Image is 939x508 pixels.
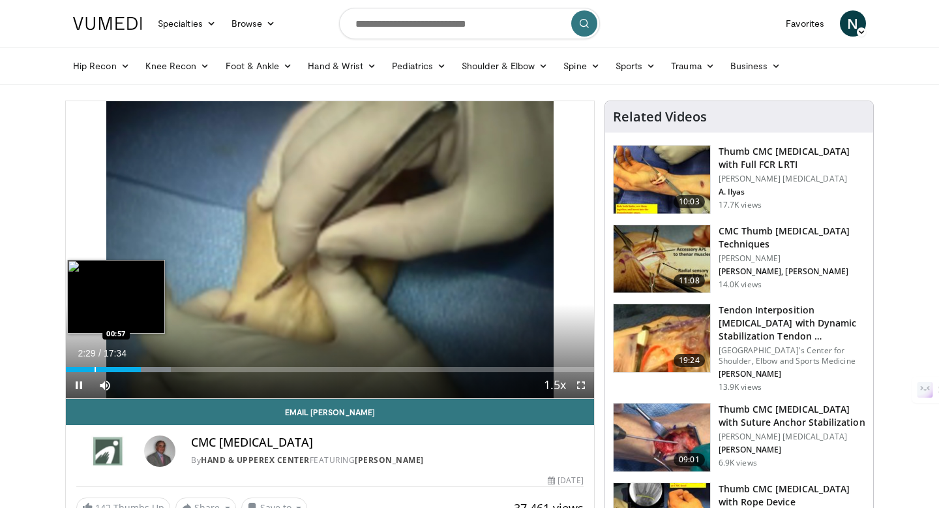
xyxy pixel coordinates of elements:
[719,432,865,442] p: [PERSON_NAME] [MEDICAL_DATA]
[556,53,607,79] a: Spine
[719,458,757,468] p: 6.9K views
[614,304,710,372] img: rosenwasser_basal_joint_1.png.150x105_q85_crop-smart_upscale.jpg
[674,274,705,287] span: 11:08
[65,53,138,79] a: Hip Recon
[719,145,865,171] h3: Thumb CMC [MEDICAL_DATA] with Full FCR LRTI
[66,372,92,398] button: Pause
[719,445,865,455] p: [PERSON_NAME]
[339,8,600,39] input: Search topics, interventions
[138,53,218,79] a: Knee Recon
[92,372,118,398] button: Mute
[66,399,594,425] a: Email [PERSON_NAME]
[104,348,127,358] span: 17:34
[613,225,865,294] a: 11:08 CMC Thumb [MEDICAL_DATA] Techniques [PERSON_NAME] [PERSON_NAME], [PERSON_NAME] 14.0K views
[719,403,865,429] h3: Thumb CMC [MEDICAL_DATA] with Suture Anchor Stabilization
[78,348,95,358] span: 2:29
[719,200,762,210] p: 17.7K views
[719,253,865,264] p: [PERSON_NAME]
[144,436,175,467] img: Avatar
[150,10,224,37] a: Specialties
[608,53,664,79] a: Sports
[224,10,284,37] a: Browse
[614,146,710,214] img: 155faa92-facb-4e6b-8eb7-d2d6db7ef378.150x105_q85_crop-smart_upscale.jpg
[191,454,584,466] div: By FEATURING
[719,174,865,184] p: [PERSON_NAME] [MEDICAL_DATA]
[674,453,705,466] span: 09:01
[614,225,710,293] img: 08bc6ee6-87c4-498d-b9ad-209c97b58688.150x105_q85_crop-smart_upscale.jpg
[723,53,789,79] a: Business
[663,53,723,79] a: Trauma
[73,17,142,30] img: VuMedi Logo
[614,404,710,471] img: 6c4ab8d9-ead7-46ab-bb92-4bf4fe9ee6dd.150x105_q85_crop-smart_upscale.jpg
[98,348,101,358] span: /
[719,279,762,290] p: 14.0K views
[66,367,594,372] div: Progress Bar
[613,145,865,214] a: 10:03 Thumb CMC [MEDICAL_DATA] with Full FCR LRTI [PERSON_NAME] [MEDICAL_DATA] A. Ilyas 17.7K views
[719,304,865,343] h3: Tendon Interposition [MEDICAL_DATA] with Dynamic Stabilization Tendon …
[719,266,865,277] p: [PERSON_NAME], [PERSON_NAME]
[568,372,594,398] button: Fullscreen
[778,10,832,37] a: Favorites
[613,403,865,472] a: 09:01 Thumb CMC [MEDICAL_DATA] with Suture Anchor Stabilization [PERSON_NAME] [MEDICAL_DATA] [PER...
[674,195,705,208] span: 10:03
[454,53,556,79] a: Shoulder & Elbow
[719,345,865,366] p: [GEOGRAPHIC_DATA]'s Center for Shoulder, Elbow and Sports Medicine
[384,53,454,79] a: Pediatrics
[201,454,310,466] a: Hand & UpperEx Center
[355,454,424,466] a: [PERSON_NAME]
[719,225,865,251] h3: CMC Thumb [MEDICAL_DATA] Techniques
[548,475,583,486] div: [DATE]
[66,101,594,399] video-js: Video Player
[840,10,866,37] a: N
[542,372,568,398] button: Playback Rate
[674,354,705,367] span: 19:24
[300,53,384,79] a: Hand & Wrist
[76,436,139,467] img: Hand & UpperEx Center
[613,109,707,125] h4: Related Videos
[613,304,865,392] a: 19:24 Tendon Interposition [MEDICAL_DATA] with Dynamic Stabilization Tendon … [GEOGRAPHIC_DATA]'s...
[191,436,584,450] h4: CMC [MEDICAL_DATA]
[719,187,865,197] p: A. Ilyas
[67,260,165,334] img: image.jpeg
[218,53,301,79] a: Foot & Ankle
[719,382,762,392] p: 13.9K views
[719,369,865,379] p: [PERSON_NAME]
